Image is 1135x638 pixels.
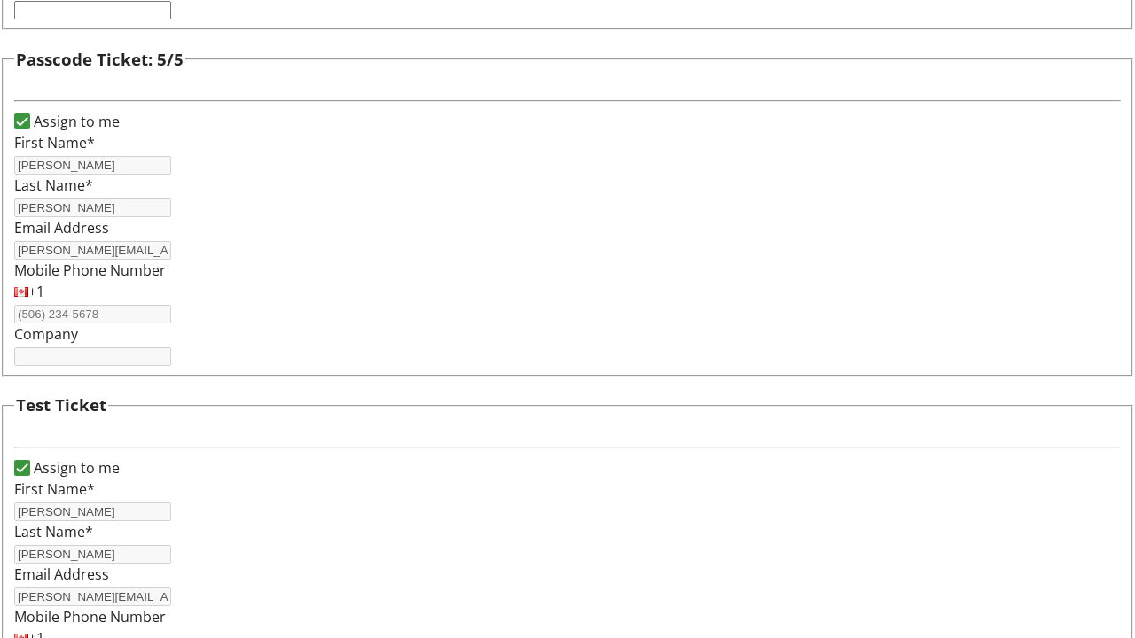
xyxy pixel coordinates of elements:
[14,175,93,195] label: Last Name*
[30,111,120,132] label: Assign to me
[16,47,184,72] h3: Passcode Ticket: 5/5
[14,324,78,344] label: Company
[14,564,109,584] label: Email Address
[14,305,171,323] input: (506) 234-5678
[14,133,95,152] label: First Name*
[16,393,106,417] h3: Test Ticket
[14,261,166,280] label: Mobile Phone Number
[14,522,93,541] label: Last Name*
[14,607,166,626] label: Mobile Phone Number
[30,457,120,478] label: Assign to me
[14,479,95,499] label: First Name*
[14,218,109,237] label: Email Address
